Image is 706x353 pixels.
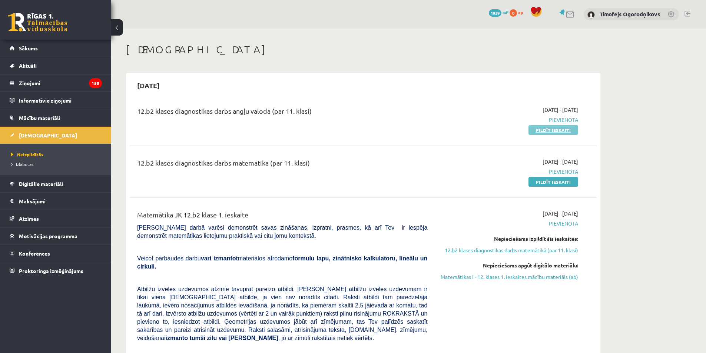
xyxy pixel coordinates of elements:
[10,127,102,144] a: [DEMOGRAPHIC_DATA]
[438,235,578,243] div: Nepieciešams izpildīt šīs ieskaites:
[19,250,50,257] span: Konferences
[19,74,102,91] legend: Ziņojumi
[19,267,83,274] span: Proktoringa izmēģinājums
[10,227,102,244] a: Motivācijas programma
[438,273,578,281] a: Matemātikas I - 12. klases 1. ieskaites mācību materiāls (ab)
[11,151,104,158] a: Neizpildītās
[19,62,37,69] span: Aktuāli
[587,11,595,19] img: Timofejs Ogorodņikovs
[10,210,102,227] a: Atzīmes
[10,40,102,57] a: Sākums
[510,9,517,17] span: 0
[89,78,102,88] i: 158
[528,177,578,187] a: Pildīt ieskaiti
[10,193,102,210] a: Maksājumi
[201,255,238,262] b: vari izmantot
[137,224,427,239] span: [PERSON_NAME] darbā varēsi demonstrēt savas zināšanas, izpratni, prasmes, kā arī Tev ir iespēja d...
[10,175,102,192] a: Digitālie materiāli
[543,106,578,114] span: [DATE] - [DATE]
[11,151,43,157] span: Neizpildītās
[19,132,77,139] span: [DEMOGRAPHIC_DATA]
[11,161,104,167] a: Izlabotās
[438,116,578,124] span: Pievienota
[166,335,188,341] b: izmanto
[137,106,427,120] div: 12.b2 klases diagnostikas darbs angļu valodā (par 11. klasi)
[489,9,508,15] a: 1939 mP
[10,245,102,262] a: Konferences
[10,57,102,74] a: Aktuāli
[8,13,67,31] a: Rīgas 1. Tālmācības vidusskola
[19,45,38,51] span: Sākums
[19,114,60,121] span: Mācību materiāli
[438,220,578,227] span: Pievienota
[10,109,102,126] a: Mācību materiāli
[600,10,660,18] a: Timofejs Ogorodņikovs
[137,255,427,270] b: formulu lapu, zinātnisko kalkulatoru, lineālu un cirkuli.
[438,168,578,176] span: Pievienota
[503,9,508,15] span: mP
[19,92,102,109] legend: Informatīvie ziņojumi
[543,210,578,217] span: [DATE] - [DATE]
[10,74,102,91] a: Ziņojumi158
[189,335,278,341] b: tumši zilu vai [PERSON_NAME]
[510,9,527,15] a: 0 xp
[137,286,427,341] span: Atbilžu izvēles uzdevumos atzīmē tavuprāt pareizo atbildi. [PERSON_NAME] atbilžu izvēles uzdevuma...
[19,215,39,222] span: Atzīmes
[489,9,501,17] span: 1939
[19,233,77,239] span: Motivācijas programma
[438,262,578,269] div: Nepieciešams apgūt digitālo materiālu:
[130,77,167,94] h2: [DATE]
[10,92,102,109] a: Informatīvie ziņojumi
[19,180,63,187] span: Digitālie materiāli
[126,43,600,56] h1: [DEMOGRAPHIC_DATA]
[137,210,427,223] div: Matemātika JK 12.b2 klase 1. ieskaite
[137,255,427,270] span: Veicot pārbaudes darbu materiālos atrodamo
[528,125,578,135] a: Pildīt ieskaiti
[10,262,102,279] a: Proktoringa izmēģinājums
[518,9,523,15] span: xp
[438,246,578,254] a: 12.b2 klases diagnostikas darbs matemātikā (par 11. klasi)
[19,193,102,210] legend: Maksājumi
[11,161,33,167] span: Izlabotās
[543,158,578,166] span: [DATE] - [DATE]
[137,158,427,171] div: 12.b2 klases diagnostikas darbs matemātikā (par 11. klasi)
